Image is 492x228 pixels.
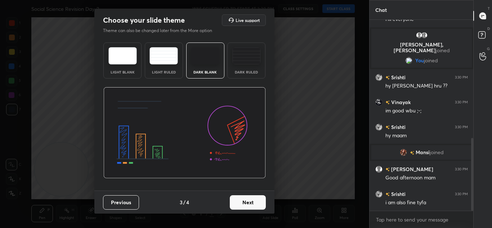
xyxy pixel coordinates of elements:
[390,190,406,198] h6: Srishti
[415,58,424,63] span: You
[375,99,383,106] img: f31d75856bf0493ebb15c4f599037d54.jpg
[488,6,490,11] p: T
[420,32,428,39] img: default.png
[390,98,411,106] h6: Vinayak
[103,15,185,25] h2: Choose your slide theme
[487,46,490,52] p: G
[385,82,468,90] div: hy [PERSON_NAME] hru ??
[375,166,383,173] img: default.png
[103,27,220,34] p: Theme can also be changed later from the More option
[370,20,474,211] div: grid
[375,124,383,131] img: b6efad8414df466eba66b76b99f66daa.jpg
[108,70,137,74] div: Light Blank
[149,47,178,64] img: lightRuledTheme.5fabf969.svg
[455,192,468,196] div: 3:30 PM
[390,123,406,131] h6: Srishti
[415,149,429,155] span: Mansi
[424,58,438,63] span: joined
[455,125,468,129] div: 3:30 PM
[390,165,433,173] h6: [PERSON_NAME]
[435,47,449,54] span: joined
[385,199,468,206] div: i am also fine tyfa
[232,70,261,74] div: Dark Ruled
[415,32,422,39] img: default.png
[399,149,407,156] img: 1ce8a27bc6e441e4ae0a26114c6b7288.jpg
[385,174,468,182] div: Good afternoon mam
[455,100,468,104] div: 3:30 PM
[375,191,383,198] img: b6efad8414df466eba66b76b99f66daa.jpg
[429,149,443,155] span: joined
[230,195,266,210] button: Next
[385,76,390,80] img: no-rating-badge.077c3623.svg
[455,167,468,171] div: 3:30 PM
[385,167,390,171] img: no-rating-badge.077c3623.svg
[183,198,185,206] h4: /
[390,73,406,81] h6: Srishti
[385,125,390,129] img: no-rating-badge.077c3623.svg
[108,47,137,64] img: lightTheme.e5ed3b09.svg
[191,70,220,74] div: Dark Blank
[487,26,490,31] p: D
[103,195,139,210] button: Previous
[410,151,414,155] img: no-rating-badge.077c3623.svg
[375,74,383,81] img: b6efad8414df466eba66b76b99f66daa.jpg
[385,107,468,115] div: im good wbu ;-;
[385,100,390,104] img: no-rating-badge.077c3623.svg
[149,70,178,74] div: Light Ruled
[385,132,468,139] div: hy maam
[455,75,468,80] div: 3:30 PM
[103,87,266,179] img: darkThemeBanner.d06ce4a2.svg
[405,57,412,64] img: 3
[232,47,261,64] img: darkRuledTheme.de295e13.svg
[370,0,393,19] p: Chat
[191,47,219,64] img: darkTheme.f0cc69e5.svg
[186,198,189,206] h4: 4
[236,18,260,22] h5: Live support
[180,198,183,206] h4: 3
[376,42,468,53] p: [PERSON_NAME], [PERSON_NAME]
[385,192,390,196] img: no-rating-badge.077c3623.svg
